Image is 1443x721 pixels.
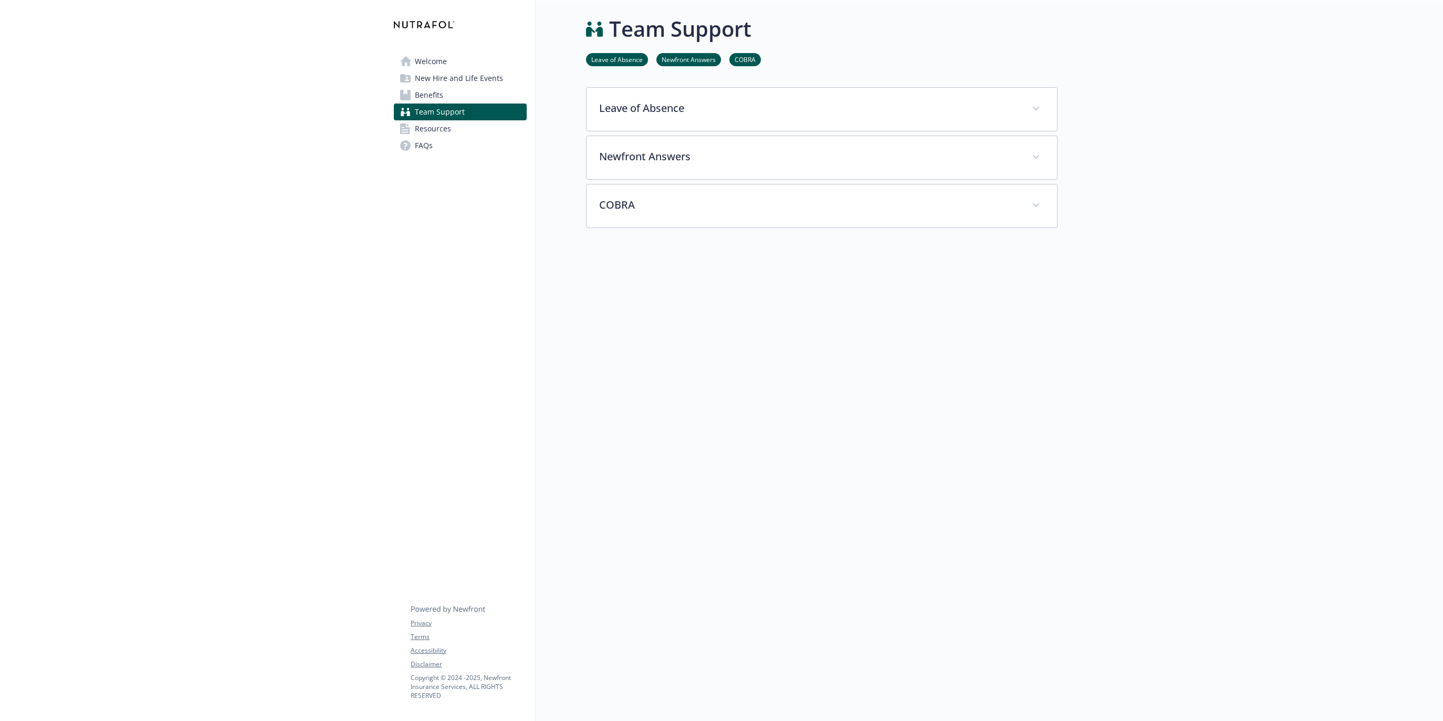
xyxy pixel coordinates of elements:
p: Leave of Absence [599,100,1019,116]
a: FAQs [394,137,527,154]
a: Privacy [411,619,526,628]
a: Disclaimer [411,660,526,669]
div: COBRA [587,184,1057,228]
p: Newfront Answers [599,149,1019,164]
a: Leave of Absence [586,54,648,64]
a: Welcome [394,53,527,70]
a: New Hire and Life Events [394,70,527,87]
a: Accessibility [411,646,526,655]
div: Newfront Answers [587,136,1057,179]
p: COBRA [599,197,1019,213]
span: FAQs [415,137,433,154]
p: Copyright © 2024 - 2025 , Newfront Insurance Services, ALL RIGHTS RESERVED [411,673,526,700]
a: Resources [394,120,527,137]
span: New Hire and Life Events [415,70,503,87]
a: Terms [411,632,526,642]
span: Welcome [415,53,447,70]
a: Team Support [394,104,527,120]
a: COBRA [729,54,761,64]
h1: Team Support [609,13,751,45]
a: Benefits [394,87,527,104]
span: Benefits [415,87,443,104]
a: Newfront Answers [656,54,721,64]
span: Resources [415,120,451,137]
div: Leave of Absence [587,88,1057,131]
span: Team Support [415,104,465,120]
